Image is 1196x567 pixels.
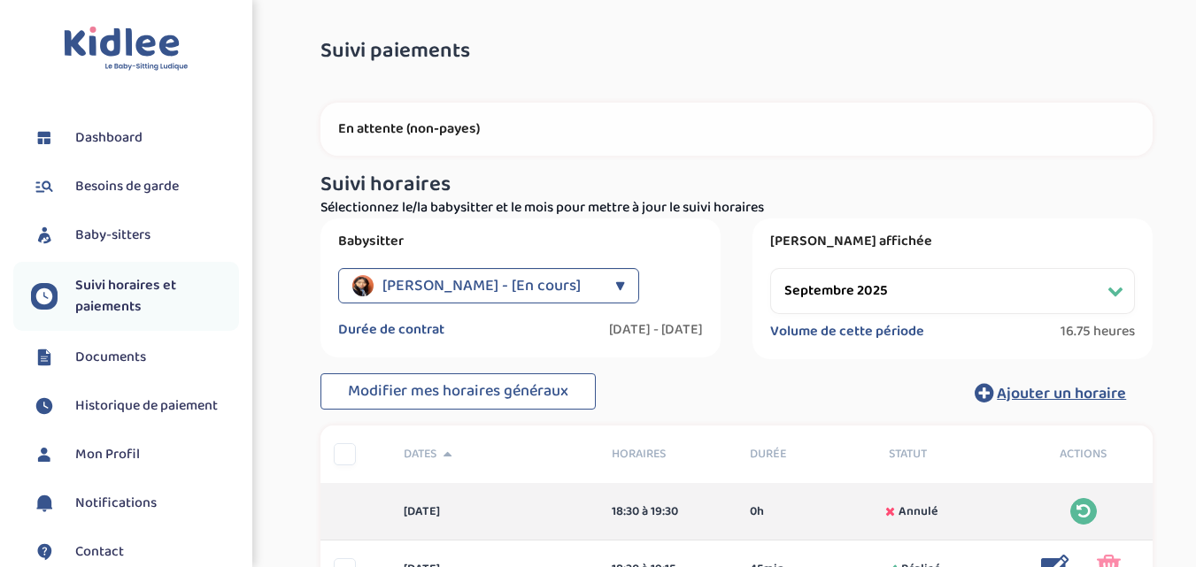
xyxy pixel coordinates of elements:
[390,502,598,521] div: [DATE]
[31,344,239,371] a: Documents
[75,275,239,318] span: Suivi horaires et paiements
[31,393,58,419] img: suivihoraire.svg
[348,379,568,403] span: Modifier mes horaires généraux
[770,323,924,341] label: Volume de cette période
[338,120,1135,138] p: En attente (non-payes)
[320,173,1153,196] h3: Suivi horaires
[750,502,764,521] span: 0h
[31,125,58,151] img: dashboard.svg
[31,490,58,517] img: notification.svg
[352,275,374,296] img: avatar_shi-caroline.jpeg
[64,27,189,72] img: logo.svg
[31,275,239,318] a: Suivi horaires et paiements
[997,381,1126,406] span: Ajouter un horaire
[31,539,58,565] img: contact.svg
[320,373,596,410] button: Modifier mes horaires généraux
[31,125,239,151] a: Dashboard
[31,173,239,200] a: Besoins de garde
[75,127,143,149] span: Dashboard
[31,222,58,249] img: babysitters.svg
[382,268,581,303] span: [PERSON_NAME] - [En cours]
[390,445,598,464] div: Dates
[31,441,58,468] img: profil.svg
[338,321,444,339] label: Durée de contrat
[612,502,724,521] div: 18:30 à 19:30
[31,222,239,249] a: Baby-sitters
[609,321,703,339] label: [DATE] - [DATE]
[615,268,625,303] div: ▼
[75,493,157,514] span: Notifications
[31,490,239,517] a: Notifications
[31,344,58,371] img: documents.svg
[876,445,1015,464] div: Statut
[770,233,1135,250] label: [PERSON_NAME] affichée
[737,445,876,464] div: Durée
[75,395,218,417] span: Historique de paiement
[612,445,724,464] span: Horaires
[75,347,146,368] span: Documents
[75,444,140,465] span: Mon Profil
[31,441,239,468] a: Mon Profil
[31,283,58,310] img: suivihoraire.svg
[75,541,124,563] span: Contact
[1015,445,1154,464] div: Actions
[75,225,150,246] span: Baby-sitters
[338,233,703,250] label: Babysitter
[75,176,179,197] span: Besoins de garde
[31,539,239,565] a: Contact
[320,197,1153,218] p: Sélectionnez le/la babysitter et le mois pour mettre à jour le suivi horaires
[320,40,470,63] span: Suivi paiements
[899,502,938,521] span: Annulé
[948,373,1153,412] button: Ajouter un horaire
[31,173,58,200] img: besoin.svg
[1061,323,1135,341] span: 16.75 heures
[31,393,239,419] a: Historique de paiement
